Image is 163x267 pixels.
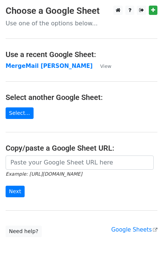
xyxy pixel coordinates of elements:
[6,63,93,69] a: MergeMail [PERSON_NAME]
[6,6,157,16] h3: Choose a Google Sheet
[6,171,82,177] small: Example: [URL][DOMAIN_NAME]
[111,226,157,233] a: Google Sheets
[6,186,25,197] input: Next
[93,63,111,69] a: View
[6,226,42,237] a: Need help?
[6,107,34,119] a: Select...
[6,19,157,27] p: Use one of the options below...
[6,144,157,153] h4: Copy/paste a Google Sheet URL:
[6,50,157,59] h4: Use a recent Google Sheet:
[100,63,111,69] small: View
[6,156,154,170] input: Paste your Google Sheet URL here
[6,93,157,102] h4: Select another Google Sheet:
